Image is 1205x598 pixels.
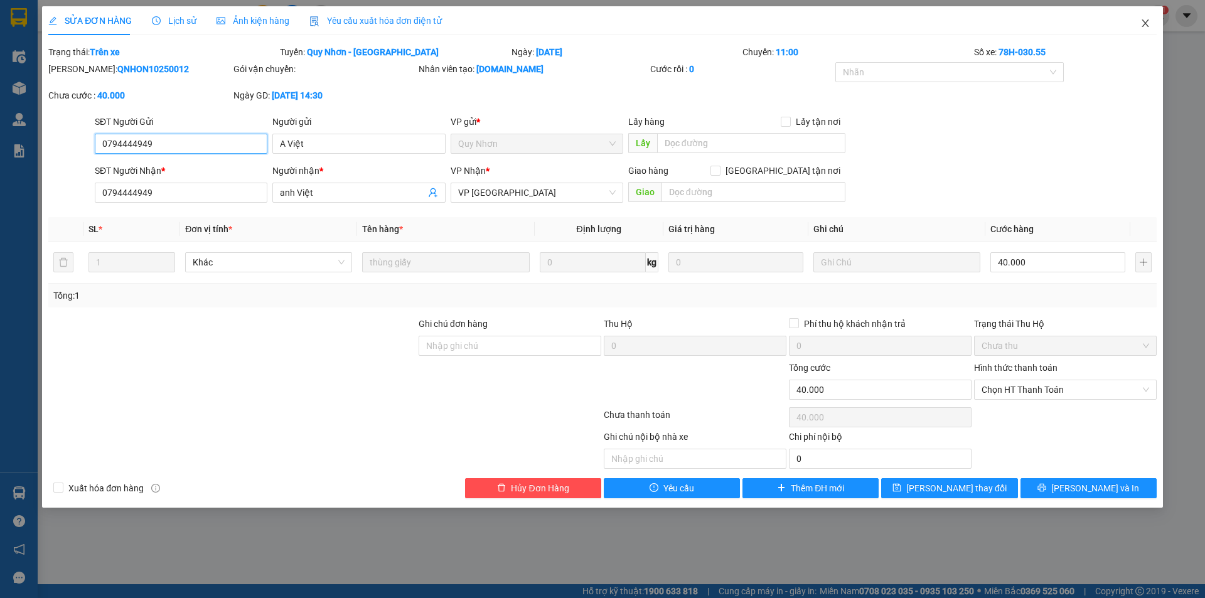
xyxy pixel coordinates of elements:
button: Close [1128,6,1163,41]
span: VP Tuy Hòa [458,183,616,202]
span: Thu Hộ [604,319,633,329]
span: close [1140,18,1150,28]
button: delete [53,252,73,272]
div: Tổng: 1 [53,289,465,302]
span: Định lượng [577,224,621,234]
div: Chi phí nội bộ [789,430,972,449]
button: deleteHủy Đơn Hàng [465,478,601,498]
input: Ghi chú đơn hàng [419,336,601,356]
span: Quy Nhơn [458,134,616,153]
b: QNHON10250012 [117,64,189,74]
button: exclamation-circleYêu cầu [604,478,740,498]
b: 40.000 [97,90,125,100]
label: Hình thức thanh toán [974,363,1058,373]
div: SĐT Người Gửi [95,115,267,129]
span: SỬA ĐƠN HÀNG [48,16,132,26]
span: Yêu cầu [663,481,694,495]
span: Lấy hàng [628,117,665,127]
button: printer[PERSON_NAME] và In [1020,478,1157,498]
div: Chuyến: [741,45,973,59]
input: Dọc đường [657,133,845,153]
div: Số xe: [973,45,1158,59]
span: Giá trị hàng [668,224,715,234]
input: Nhập ghi chú [604,449,786,469]
span: Khác [193,253,345,272]
span: Tổng cước [789,363,830,373]
button: plus [1135,252,1152,272]
div: Trạng thái Thu Hộ [974,317,1157,331]
label: Ghi chú đơn hàng [419,319,488,329]
span: plus [777,483,786,493]
span: Lấy tận nơi [791,115,845,129]
th: Ghi chú [808,217,985,242]
span: clock-circle [152,16,161,25]
span: exclamation-circle [650,483,658,493]
input: Dọc đường [661,182,845,202]
span: Giao [628,182,661,202]
div: Ngày: [510,45,742,59]
b: 0 [689,64,694,74]
b: [DATE] [536,47,562,57]
span: Thêm ĐH mới [791,481,844,495]
span: Giao hàng [628,166,668,176]
span: Chọn HT Thanh Toán [982,380,1149,399]
span: kg [646,252,658,272]
span: user-add [428,188,438,198]
div: Chưa cước : [48,88,231,102]
span: [PERSON_NAME] thay đổi [906,481,1007,495]
span: Xuất hóa đơn hàng [63,481,149,495]
div: Người nhận [272,164,445,178]
button: save[PERSON_NAME] thay đổi [881,478,1017,498]
div: [PERSON_NAME]: [48,62,231,76]
div: Ngày GD: [233,88,416,102]
b: Trên xe [90,47,120,57]
button: plusThêm ĐH mới [742,478,879,498]
img: icon [309,16,319,26]
div: Nhân viên tạo: [419,62,648,76]
span: Lấy [628,133,657,153]
span: Cước hàng [990,224,1034,234]
b: 11:00 [776,47,798,57]
span: save [892,483,901,493]
div: Cước rồi : [650,62,833,76]
div: Người gửi [272,115,445,129]
span: picture [217,16,225,25]
input: 0 [668,252,803,272]
span: Tên hàng [362,224,403,234]
input: Ghi Chú [813,252,980,272]
span: delete [497,483,506,493]
div: Chưa thanh toán [602,408,788,430]
span: printer [1037,483,1046,493]
span: Phí thu hộ khách nhận trả [799,317,911,331]
span: Lịch sử [152,16,196,26]
span: edit [48,16,57,25]
span: SL [88,224,99,234]
div: Trạng thái: [47,45,279,59]
b: 78H-030.55 [999,47,1046,57]
span: [PERSON_NAME] và In [1051,481,1139,495]
b: Quy Nhơn - [GEOGRAPHIC_DATA] [307,47,439,57]
span: info-circle [151,484,160,493]
div: SĐT Người Nhận [95,164,267,178]
span: Đơn vị tính [185,224,232,234]
b: [DOMAIN_NAME] [476,64,544,74]
span: Hủy Đơn Hàng [511,481,569,495]
span: VP Nhận [451,166,486,176]
div: Ghi chú nội bộ nhà xe [604,430,786,449]
div: Tuyến: [279,45,510,59]
span: [GEOGRAPHIC_DATA] tận nơi [720,164,845,178]
b: [DATE] 14:30 [272,90,323,100]
div: Gói vận chuyển: [233,62,416,76]
span: Chưa thu [982,336,1149,355]
span: Yêu cầu xuất hóa đơn điện tử [309,16,442,26]
span: Ảnh kiện hàng [217,16,289,26]
div: VP gửi [451,115,623,129]
input: VD: Bàn, Ghế [362,252,529,272]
